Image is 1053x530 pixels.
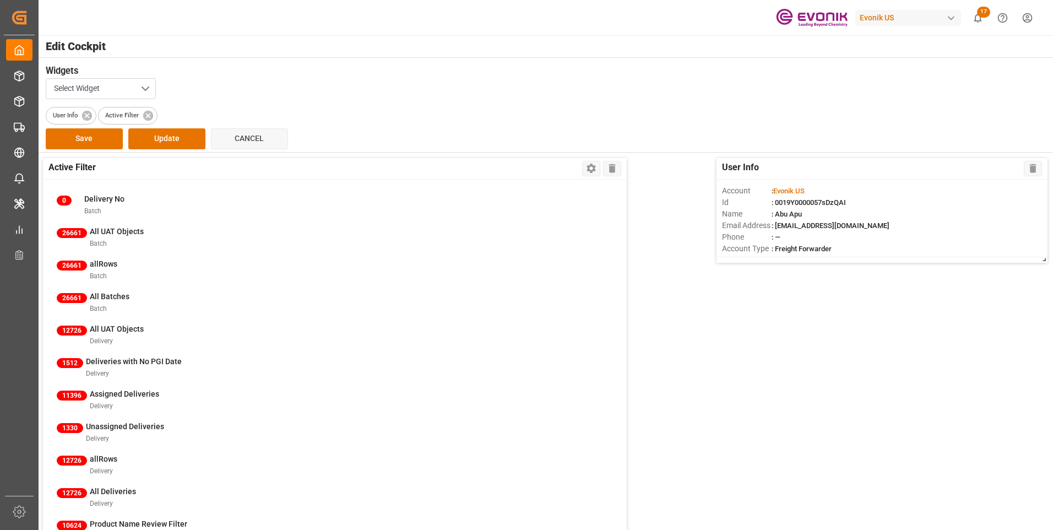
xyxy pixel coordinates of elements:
div: Evonik US [855,10,961,26]
button: show 17 new notifications [965,6,990,30]
span: User Info [46,111,84,120]
button: open menu [46,78,156,99]
span: Active Filter [48,161,96,176]
button: Update [128,128,205,149]
span: Select Widget [54,83,100,94]
h3: Widgets [46,64,1033,78]
span: Active Filter [99,111,145,120]
button: Cancel [211,128,288,149]
div: User Info [46,107,96,125]
img: Evonik-brand-mark-Deep-Purple-RGB.jpeg_1700498283.jpeg [776,8,848,28]
span: User Info [722,161,759,176]
span: Cancel [235,134,264,143]
div: Active Filter [98,107,158,125]
span: 17 [977,7,990,18]
button: Help Center [990,6,1015,30]
button: Save [46,128,123,149]
button: Evonik US [855,7,965,28]
span: Edit Cockpit [46,38,1045,55]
